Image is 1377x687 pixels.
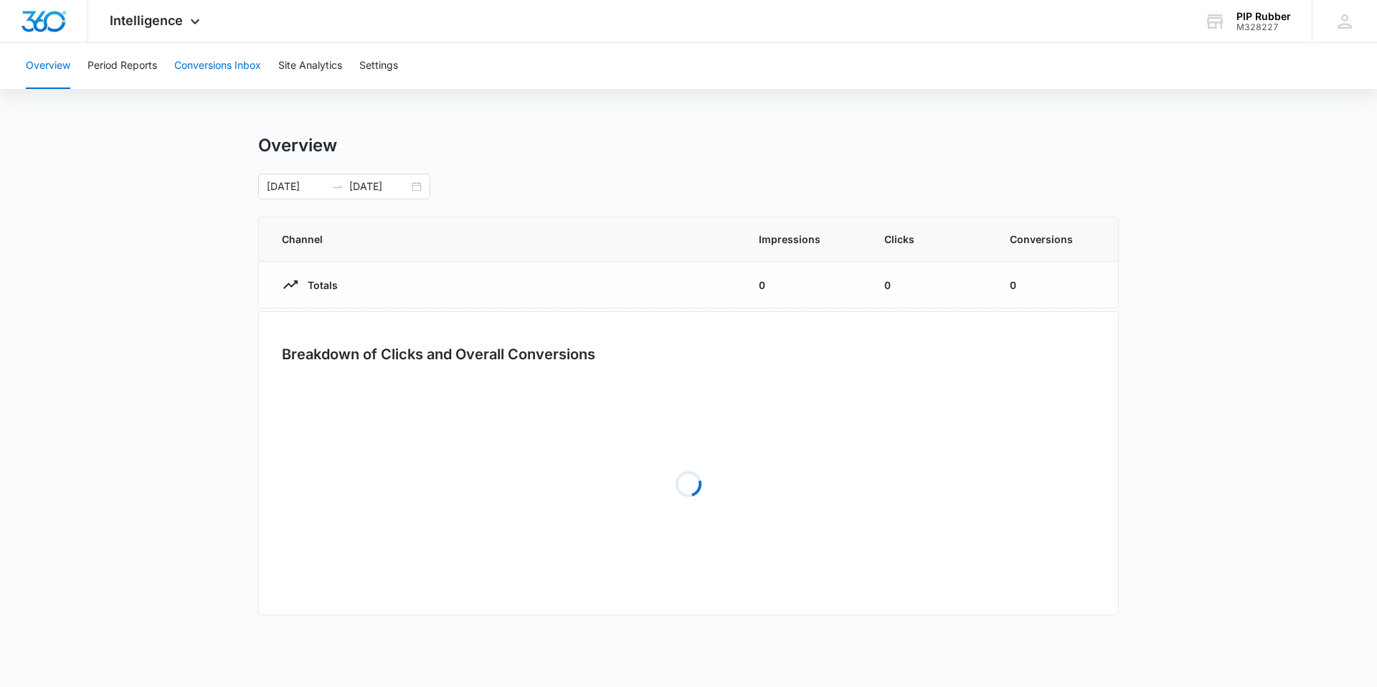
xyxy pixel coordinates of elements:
div: account name [1236,11,1291,22]
input: Start date [267,179,326,194]
td: 0 [867,262,993,308]
td: 0 [742,262,867,308]
p: Totals [299,278,338,293]
span: Channel [282,232,724,247]
div: account id [1236,22,1291,32]
span: Intelligence [110,13,183,28]
span: Conversions [1010,232,1095,247]
button: Site Analytics [278,43,342,89]
input: End date [349,179,409,194]
button: Conversions Inbox [174,43,261,89]
span: to [332,181,344,192]
span: Clicks [884,232,975,247]
h3: Breakdown of Clicks and Overall Conversions [282,343,595,365]
button: Overview [26,43,70,89]
button: Settings [359,43,398,89]
button: Period Reports [87,43,157,89]
span: swap-right [332,181,344,192]
td: 0 [993,262,1118,308]
span: Impressions [759,232,850,247]
h1: Overview [258,135,337,156]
